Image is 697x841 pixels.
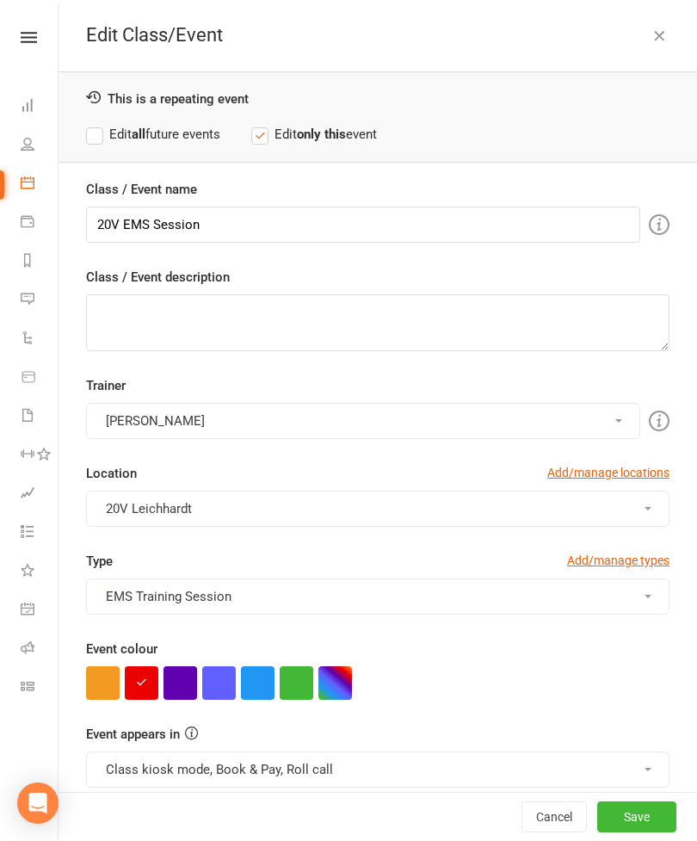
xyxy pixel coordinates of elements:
[21,359,59,398] a: Product Sales
[297,127,346,142] strong: only this
[547,463,669,482] a: Add/manage locations
[21,88,59,127] a: Dashboard
[21,165,59,204] a: Calendar
[21,127,59,165] a: People
[17,782,59,824] div: Open Intercom Messenger
[86,578,669,615] button: EMS Training Session
[86,551,113,572] label: Type
[59,24,697,46] div: Edit Class/Event
[21,553,59,591] a: What's New
[21,669,59,708] a: Class kiosk mode
[86,179,197,200] label: Class / Event name
[251,124,377,145] label: Edit event
[521,801,587,832] button: Cancel
[106,501,192,516] span: 20V Leichhardt
[86,267,230,288] label: Class / Event description
[86,90,669,107] div: This is a repeating event
[86,207,640,243] input: Enter event name
[21,591,59,630] a: General attendance kiosk mode
[132,127,145,142] strong: all
[21,243,59,281] a: Reports
[21,475,59,514] a: Assessments
[86,639,157,659] label: Event colour
[86,375,126,396] label: Trainer
[86,463,137,484] label: Location
[597,801,676,832] button: Save
[86,724,180,745] label: Event appears in
[86,491,669,527] button: 20V Leichhardt
[86,751,669,788] button: Class kiosk mode, Book & Pay, Roll call
[21,204,59,243] a: Payments
[86,403,640,439] button: [PERSON_NAME]
[21,630,59,669] a: Roll call kiosk mode
[567,551,669,570] a: Add/manage types
[86,124,220,145] label: Edit future events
